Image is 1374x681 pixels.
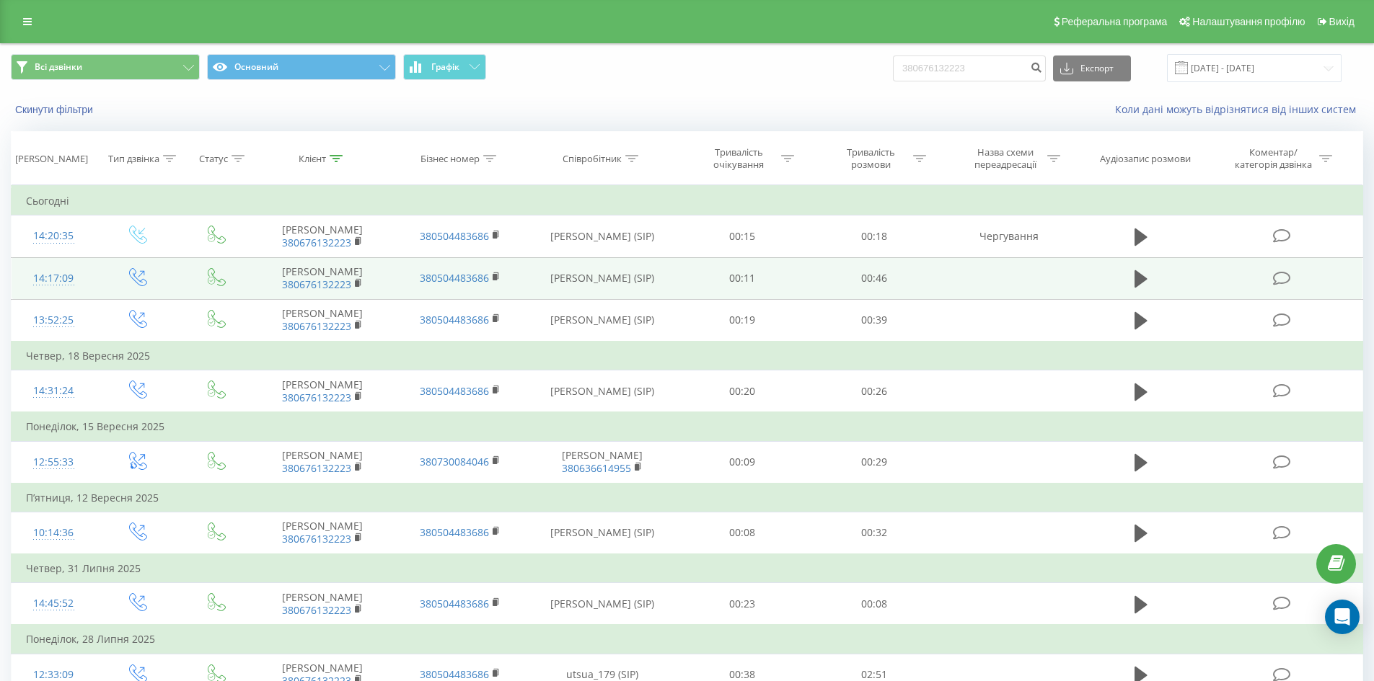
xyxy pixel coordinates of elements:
[1325,600,1360,634] div: Open Intercom Messenger
[420,229,489,243] a: 380504483686
[35,61,82,73] span: Всі дзвінки
[12,412,1363,441] td: Понеділок, 15 Вересня 2025
[12,554,1363,583] td: Четвер, 31 Липня 2025
[677,257,809,299] td: 00:11
[529,257,677,299] td: [PERSON_NAME] (SIP)
[108,153,159,165] div: Тип дзвінка
[420,271,489,285] a: 380504483686
[562,461,631,475] a: 380636614955
[966,146,1044,171] div: Назва схеми переадресації
[832,146,910,171] div: Тривалість розмови
[282,603,351,617] a: 380676132223
[26,448,82,476] div: 12:55:33
[563,153,622,165] div: Співробітник
[26,222,82,250] div: 14:20:35
[282,391,351,404] a: 380676132223
[809,370,941,413] td: 00:26
[809,257,941,299] td: 00:46
[677,370,809,413] td: 00:20
[199,153,228,165] div: Статус
[254,215,391,257] td: [PERSON_NAME]
[26,589,82,618] div: 14:45:52
[15,153,88,165] div: [PERSON_NAME]
[529,512,677,554] td: [PERSON_NAME] (SIP)
[677,583,809,626] td: 00:23
[254,512,391,554] td: [PERSON_NAME]
[299,153,326,165] div: Клієнт
[282,319,351,333] a: 380676132223
[420,153,480,165] div: Бізнес номер
[420,313,489,326] a: 380504483686
[26,306,82,334] div: 13:52:25
[420,525,489,539] a: 380504483686
[12,342,1363,370] td: Четвер, 18 Вересня 2025
[893,55,1046,81] input: Пошук за номером
[809,512,941,554] td: 00:32
[529,583,677,626] td: [PERSON_NAME] (SIP)
[677,441,809,484] td: 00:09
[282,532,351,546] a: 380676132223
[809,215,941,257] td: 00:18
[12,187,1363,215] td: Сьогодні
[11,54,200,80] button: Всі дзвінки
[677,215,809,257] td: 00:15
[1062,16,1168,27] span: Реферальна програма
[26,377,82,405] div: 14:31:24
[431,62,459,72] span: Графік
[1329,16,1355,27] span: Вихід
[254,257,391,299] td: [PERSON_NAME]
[282,236,351,249] a: 380676132223
[809,441,941,484] td: 00:29
[26,519,82,547] div: 10:14:36
[529,299,677,342] td: [PERSON_NAME] (SIP)
[403,54,486,80] button: Графік
[940,215,1077,257] td: Чергування
[420,597,489,610] a: 380504483686
[420,667,489,681] a: 380504483686
[809,299,941,342] td: 00:39
[809,583,941,626] td: 00:08
[677,299,809,342] td: 00:19
[529,370,677,413] td: [PERSON_NAME] (SIP)
[12,484,1363,512] td: П’ятниця, 12 Вересня 2025
[1231,146,1316,171] div: Коментар/категорія дзвінка
[254,370,391,413] td: [PERSON_NAME]
[1192,16,1305,27] span: Налаштування профілю
[1100,153,1191,165] div: Аудіозапис розмови
[254,299,391,342] td: [PERSON_NAME]
[254,583,391,626] td: [PERSON_NAME]
[1053,55,1131,81] button: Експорт
[26,264,82,293] div: 14:17:09
[282,277,351,291] a: 380676132223
[529,441,677,484] td: [PERSON_NAME]
[529,215,677,257] td: [PERSON_NAME] (SIP)
[420,384,489,398] a: 380504483686
[700,146,778,171] div: Тривалість очікування
[12,625,1363,654] td: Понеділок, 28 Липня 2025
[254,441,391,484] td: [PERSON_NAME]
[282,461,351,475] a: 380676132223
[677,512,809,554] td: 00:08
[1115,102,1363,116] a: Коли дані можуть відрізнятися вiд інших систем
[207,54,396,80] button: Основний
[420,455,489,468] a: 380730084046
[11,103,100,116] button: Скинути фільтри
